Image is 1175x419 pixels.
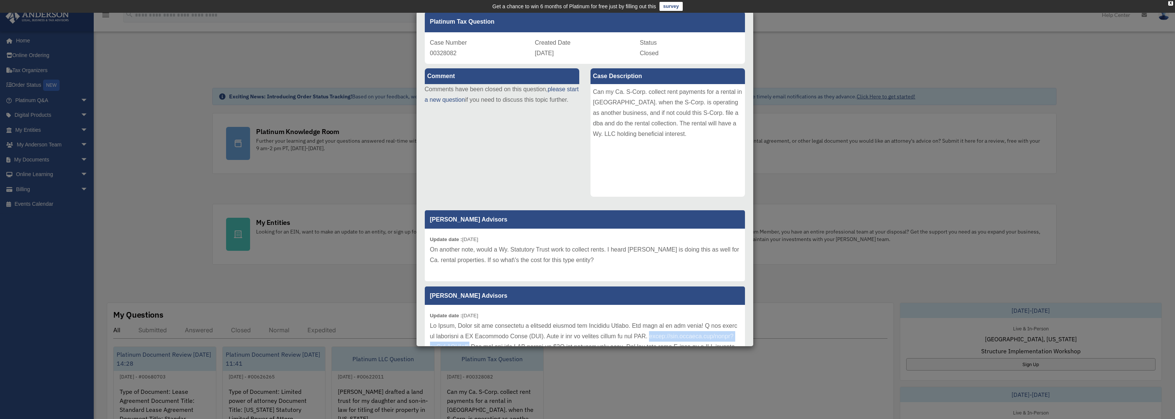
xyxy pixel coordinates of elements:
div: close [1168,1,1173,6]
label: Case Description [590,68,745,84]
p: [PERSON_NAME] Advisors [425,210,745,229]
div: Platinum Tax Question [425,11,745,32]
span: Created Date [535,39,571,46]
span: Case Number [430,39,467,46]
p: On another note, would a Wy. Statutory Trust work to collect rents. I heard [PERSON_NAME] is doin... [430,244,740,265]
span: [DATE] [535,50,554,56]
p: [PERSON_NAME] Advisors [425,286,745,305]
a: survey [659,2,683,11]
small: [DATE] [430,313,478,318]
div: Get a chance to win 6 months of Platinum for free just by filling out this [492,2,656,11]
b: Update date : [430,313,462,318]
div: Can my Ca. S-Corp. collect rent payments for a rental in [GEOGRAPHIC_DATA]. when the S-Corp. is o... [590,84,745,197]
small: [DATE] [430,237,478,242]
b: Update date : [430,237,462,242]
p: Comments have been closed on this question, if you need to discuss this topic further. [425,84,579,105]
label: Comment [425,68,579,84]
span: Status [640,39,657,46]
span: Closed [640,50,659,56]
a: please start a new question [425,86,579,103]
span: 00328082 [430,50,457,56]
